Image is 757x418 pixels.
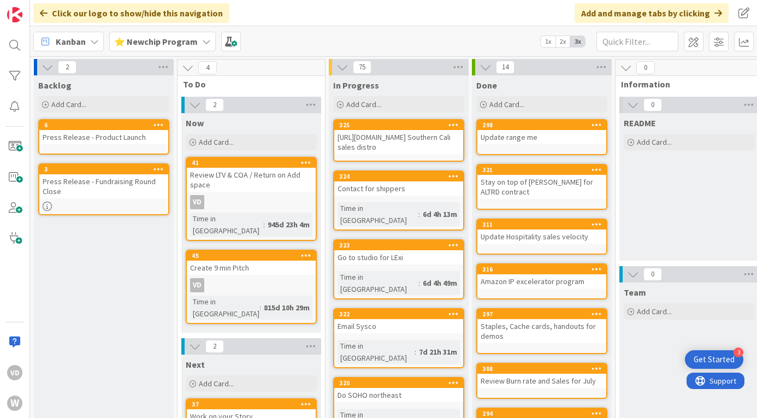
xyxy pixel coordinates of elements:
div: 323 [339,242,463,249]
div: 324Contact for shippers [334,172,463,196]
div: 322Email Sysco [334,309,463,333]
span: : [259,302,261,314]
div: 297 [482,310,606,318]
div: VD [187,278,316,292]
span: 1x [541,36,555,47]
div: 6d 4h 49m [420,277,460,289]
div: Email Sysco [334,319,463,333]
a: 321Stay on top of [PERSON_NAME] for ALTRD contract [476,164,607,210]
div: Press Release - Product Launch [39,130,168,144]
div: 308Review Burn rate and Sales for July [477,364,606,388]
div: Time in [GEOGRAPHIC_DATA] [338,340,415,364]
div: 316 [482,266,606,273]
div: Time in [GEOGRAPHIC_DATA] [338,202,418,226]
span: 3x [570,36,585,47]
div: Contact for shippers [334,181,463,196]
div: 945d 23h 4m [265,219,312,231]
div: 6d 4h 13m [420,208,460,220]
div: W [7,396,22,411]
b: ⭐ Newchip Program [114,36,198,47]
span: README [624,117,656,128]
a: 41Review LTV & COA / Return on Add spaceVDTime in [GEOGRAPHIC_DATA]:945d 23h 4m [186,157,317,241]
div: 7d 21h 31m [416,346,460,358]
span: Add Card... [637,137,672,147]
div: Stay on top of [PERSON_NAME] for ALTRD contract [477,175,606,199]
span: Support [23,2,50,15]
div: 3 [39,164,168,174]
div: 45 [187,251,316,261]
span: Add Card... [346,99,381,109]
span: 0 [643,268,662,281]
span: Done [476,80,497,91]
span: Add Card... [637,307,672,316]
a: 298Update range me [476,119,607,155]
div: Update Hospitality sales velocity [477,229,606,244]
div: Get Started [694,354,735,365]
span: 14 [496,61,514,74]
div: Add and manage tabs by clicking [575,3,729,23]
span: 75 [353,61,371,74]
a: 322Email SyscoTime in [GEOGRAPHIC_DATA]:7d 21h 31m [333,308,464,368]
div: VD [7,365,22,380]
div: 311Update Hospitality sales velocity [477,220,606,244]
div: 815d 10h 29m [261,302,312,314]
div: Review Burn rate and Sales for July [477,374,606,388]
div: Review LTV & COA / Return on Add space [187,168,316,192]
div: 6 [44,121,168,129]
span: Kanban [56,35,86,48]
div: 325 [334,120,463,130]
span: In Progress [333,80,379,91]
span: 2 [58,61,76,74]
div: 321 [482,166,606,174]
a: 325[URL][DOMAIN_NAME] Southern Cali sales distro [333,119,464,162]
div: 323 [334,240,463,250]
span: 0 [643,98,662,111]
div: 308 [482,365,606,373]
div: 320 [334,378,463,388]
div: Time in [GEOGRAPHIC_DATA] [190,296,259,320]
div: 316Amazon IP excelerator program [477,264,606,289]
span: Next [186,359,205,370]
div: VD [190,278,204,292]
input: Quick Filter... [596,32,678,51]
div: 320Do SOHO northeast [334,378,463,402]
div: 325 [339,121,463,129]
div: 298 [482,121,606,129]
div: 37 [187,399,316,409]
a: 316Amazon IP excelerator program [476,263,607,299]
span: : [418,208,420,220]
span: Backlog [38,80,72,91]
div: Time in [GEOGRAPHIC_DATA] [338,271,418,295]
img: Visit kanbanzone.com [7,7,22,22]
a: 311Update Hospitality sales velocity [476,219,607,255]
span: 4 [198,61,217,74]
div: 3 [734,348,743,357]
span: Add Card... [489,99,524,109]
a: 308Review Burn rate and Sales for July [476,363,607,399]
div: 321 [477,165,606,175]
div: 6Press Release - Product Launch [39,120,168,144]
div: 321Stay on top of [PERSON_NAME] for ALTRD contract [477,165,606,199]
div: 41 [192,159,316,167]
span: Team [624,287,646,298]
span: To Do [183,79,311,90]
div: Staples, Cache cards, handouts for demos [477,319,606,343]
div: 45 [192,252,316,260]
span: : [418,277,420,289]
div: 3Press Release - Fundraising Round Close [39,164,168,198]
span: Information [621,79,749,90]
div: 324 [339,173,463,180]
div: 322 [339,310,463,318]
div: Press Release - Fundraising Round Close [39,174,168,198]
div: 308 [477,364,606,374]
a: 323Go to studio for LExiTime in [GEOGRAPHIC_DATA]:6d 4h 49m [333,239,464,299]
div: 298Update range me [477,120,606,144]
div: 322 [334,309,463,319]
div: 294 [482,410,606,417]
div: Amazon IP excelerator program [477,274,606,289]
a: 45Create 9 min PitchVDTime in [GEOGRAPHIC_DATA]:815d 10h 29m [186,250,317,324]
div: 311 [482,221,606,228]
a: 324Contact for shippersTime in [GEOGRAPHIC_DATA]:6d 4h 13m [333,170,464,231]
div: 325[URL][DOMAIN_NAME] Southern Cali sales distro [334,120,463,154]
div: 6 [39,120,168,130]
